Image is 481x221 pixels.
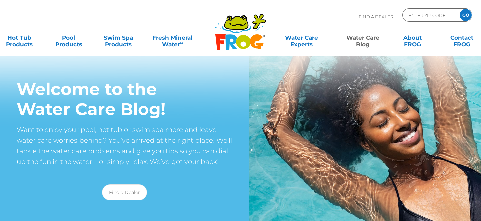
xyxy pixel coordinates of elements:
[393,31,432,44] a: AboutFROG
[148,31,196,44] a: Fresh MineralWater∞
[460,9,472,21] input: GO
[443,31,481,44] a: ContactFROG
[49,31,88,44] a: PoolProducts
[359,8,393,25] p: Find A Dealer
[99,31,137,44] a: Swim SpaProducts
[180,40,183,45] sup: ∞
[344,31,382,44] a: Water CareBlog
[270,31,332,44] a: Water CareExperts
[408,10,453,20] input: Zip Code Form
[102,184,147,200] a: Find a Dealer
[17,124,232,167] p: Want to enjoy your pool, hot tub or swim spa more and leave water care worries behind? You’ve arr...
